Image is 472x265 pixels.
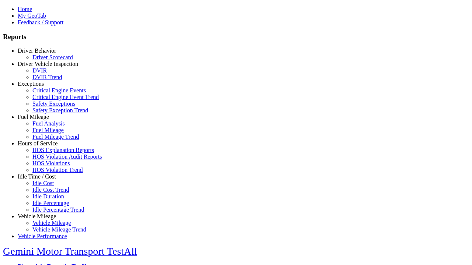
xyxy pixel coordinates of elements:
[18,19,63,25] a: Feedback / Support
[18,140,58,146] a: Hours of Service
[18,6,32,12] a: Home
[18,114,49,120] a: Fuel Mileage
[18,47,56,54] a: Driver Behavior
[18,173,56,180] a: Idle Time / Cost
[3,245,137,257] a: Gemini Motor Transport TestAll
[32,100,75,107] a: Safety Exceptions
[32,153,102,160] a: HOS Violation Audit Reports
[32,134,79,140] a: Fuel Mileage Trend
[32,54,73,60] a: Driver Scorecard
[32,74,62,80] a: DVIR Trend
[32,220,71,226] a: Vehicle Mileage
[32,107,88,113] a: Safety Exception Trend
[32,120,65,127] a: Fuel Analysis
[3,33,469,41] h3: Reports
[18,233,67,239] a: Vehicle Performance
[32,147,94,153] a: HOS Explanation Reports
[32,67,47,74] a: DVIR
[32,226,86,233] a: Vehicle Mileage Trend
[32,206,84,213] a: Idle Percentage Trend
[32,160,70,166] a: HOS Violations
[32,180,54,186] a: Idle Cost
[32,193,64,199] a: Idle Duration
[32,87,86,93] a: Critical Engine Events
[18,61,78,67] a: Driver Vehicle Inspection
[32,200,69,206] a: Idle Percentage
[32,187,69,193] a: Idle Cost Trend
[18,213,56,219] a: Vehicle Mileage
[32,127,64,133] a: Fuel Mileage
[18,81,44,87] a: Exceptions
[32,94,99,100] a: Critical Engine Event Trend
[32,167,83,173] a: HOS Violation Trend
[18,13,46,19] a: My GeoTab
